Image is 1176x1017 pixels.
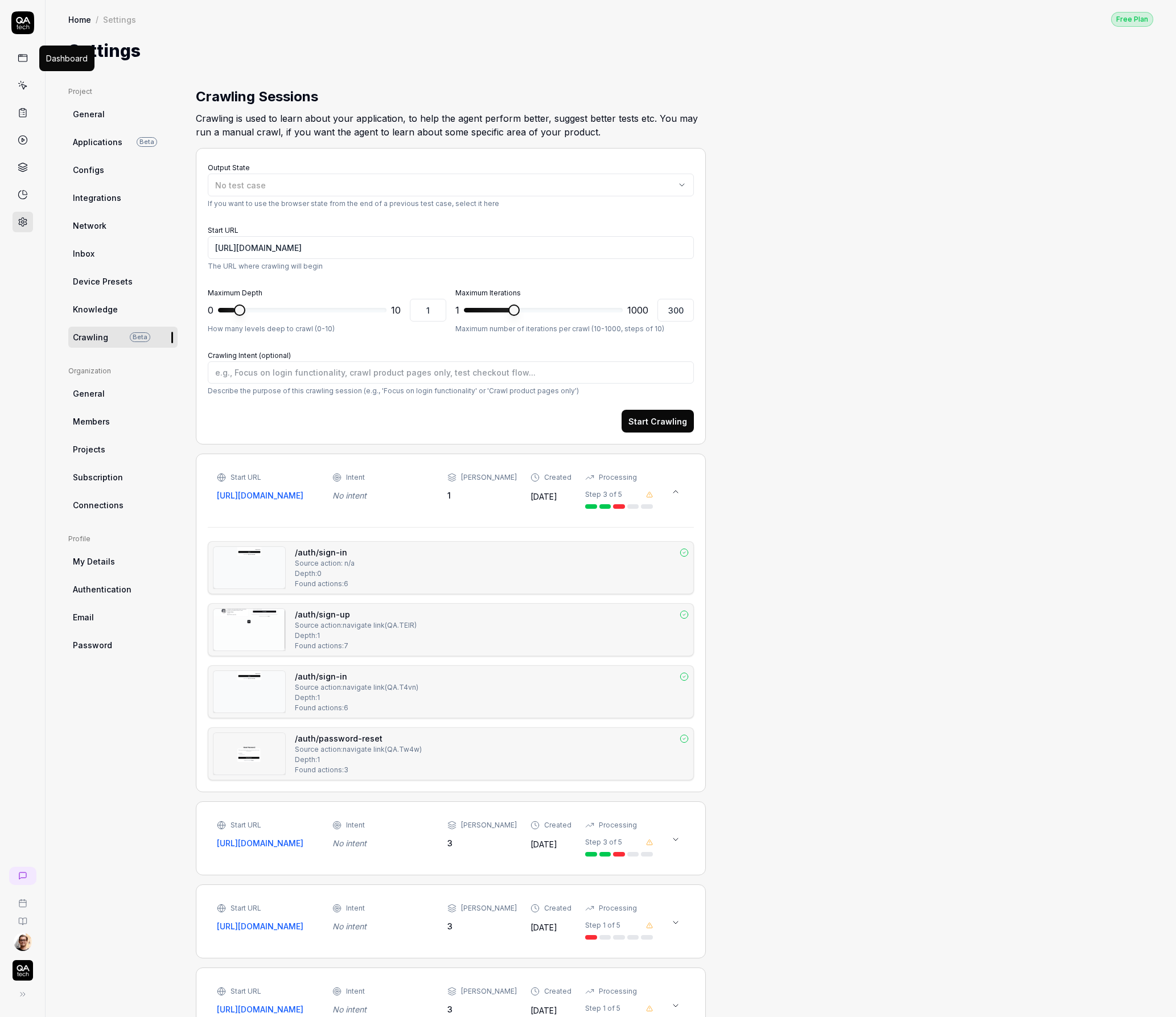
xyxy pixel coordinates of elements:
a: Integrations [68,187,178,208]
span: Inbox [73,248,94,260]
button: QA Tech Logo [5,951,40,983]
div: Source action: navigate link ( QA.T4vn ) [295,682,418,693]
div: Processing [599,820,637,830]
a: Password [68,635,178,656]
div: Dashboard [46,52,88,64]
img: Screenshot [213,547,285,588]
h2: Crawling Sessions [196,87,706,107]
span: Found actions: 6 [295,703,348,713]
div: No intent [332,837,434,849]
img: Screenshot [213,609,285,650]
time: [DATE] [531,923,557,932]
div: [PERSON_NAME] [461,986,517,997]
button: Start Crawling [622,410,694,433]
span: Members [73,415,110,427]
span: Authentication [73,583,131,595]
time: [DATE] [531,1006,557,1015]
label: Output State [208,163,250,172]
span: 1000 [627,303,648,317]
a: Documentation [5,908,40,926]
div: Source action: navigate link ( QA.TEIR ) [295,620,417,631]
span: Depth: 1 [295,755,320,765]
a: Authentication [68,579,178,600]
p: How many levels deep to crawl (0-10) [208,324,446,334]
div: Intent [346,820,365,830]
button: Free Plan [1111,11,1153,27]
label: Start URL [208,226,239,234]
time: [DATE] [531,492,557,501]
a: General [68,383,178,404]
div: Created [544,903,571,913]
a: General [68,104,178,125]
button: No test case [208,174,694,196]
a: Members [68,411,178,432]
img: QA Tech Logo [13,960,33,981]
div: Intent [346,903,365,913]
a: Connections [68,495,178,516]
a: New conversation [9,867,36,885]
div: [PERSON_NAME] [461,903,517,913]
p: The URL where crawling will begin [208,261,694,271]
div: Start URL [231,903,261,913]
div: Created [544,986,571,997]
a: Book a call with us [5,890,40,908]
a: [URL][DOMAIN_NAME] [217,1003,319,1015]
a: Email [68,607,178,628]
img: Screenshot [213,733,285,775]
a: [URL][DOMAIN_NAME] [217,837,319,849]
h1: Settings [68,38,141,64]
a: Device Presets [68,271,178,292]
div: Source action: navigate link ( QA.Tw4w ) [295,744,422,755]
label: Maximum Depth [208,289,262,297]
a: Subscription [68,467,178,488]
div: Step 1 of 5 [585,920,620,930]
div: Intent [346,472,365,483]
div: Intent [346,986,365,997]
span: General [73,388,105,400]
a: /auth/password-reset [295,732,383,744]
div: Step 3 of 5 [585,489,622,500]
span: Knowledge [73,303,118,315]
a: Home [68,14,91,25]
span: Password [73,639,112,651]
div: No intent [332,1003,434,1015]
a: CrawlingBeta [68,327,178,348]
span: Found actions: 6 [295,579,348,589]
span: 10 [391,303,401,317]
a: /auth/sign-in [295,546,347,558]
div: / [96,14,98,25]
div: Start URL [231,820,261,830]
label: Crawling Intent (optional) [208,351,291,360]
span: Depth: 1 [295,693,320,703]
div: Profile [68,534,178,544]
img: 704fe57e-bae9-4a0d-8bcb-c4203d9f0bb2.jpeg [14,933,32,951]
div: Processing [599,472,637,483]
a: ApplicationsBeta [68,131,178,153]
a: /auth/sign-up [295,608,350,620]
span: 0 [208,303,213,317]
span: Found actions: 7 [295,641,348,651]
span: Crawling [73,331,108,343]
p: Describe the purpose of this crawling session (e.g., 'Focus on login functionality' or 'Crawl pro... [208,386,694,396]
div: Processing [599,986,637,997]
div: Processing [599,903,637,913]
span: Network [73,220,106,232]
span: No test case [215,180,266,190]
a: Projects [68,439,178,460]
div: Step 3 of 5 [585,837,622,847]
a: [URL][DOMAIN_NAME] [217,489,319,501]
div: 3 [447,920,517,932]
input: https://app.bugduck.tech [208,236,694,259]
div: Created [544,472,571,483]
div: [PERSON_NAME] [461,820,517,830]
span: Configs [73,164,104,176]
div: Start URL [231,472,261,483]
span: Depth: 1 [295,631,320,641]
div: Organization [68,366,178,376]
p: If you want to use the browser state from the end of a previous test case, select it here [208,199,694,209]
span: General [73,108,105,120]
p: Maximum number of iterations per crawl (10-1000, steps of 10) [455,324,694,334]
div: [PERSON_NAME] [461,472,517,483]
